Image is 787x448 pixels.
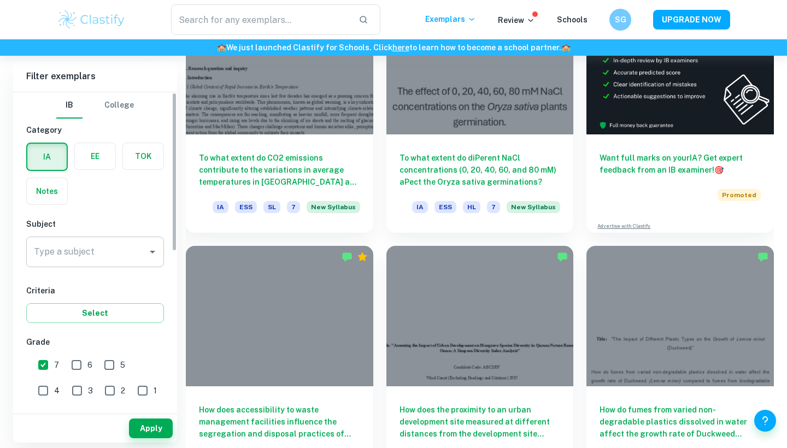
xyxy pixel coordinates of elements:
[217,43,226,52] span: 🏫
[718,189,761,201] span: Promoted
[26,124,164,136] h6: Category
[57,9,126,31] img: Clastify logo
[56,92,83,119] button: IB
[653,10,730,30] button: UPGRADE NOW
[88,385,93,397] span: 3
[26,336,164,348] h6: Grade
[199,404,360,440] h6: How does accessibility to waste management facilities influence the segregation and disposal prac...
[307,201,360,220] div: Starting from the May 2026 session, the ESS IA requirements have changed. We created this exempla...
[557,251,568,262] img: Marked
[120,359,125,371] span: 5
[287,201,300,213] span: 7
[754,410,776,432] button: Help and Feedback
[27,144,67,170] button: IA
[26,285,164,297] h6: Criteria
[597,222,650,230] a: Advertise with Clastify
[213,201,228,213] span: IA
[400,404,561,440] h6: How does the proximity to an urban development site measured at different distances from the deve...
[561,43,571,52] span: 🏫
[121,385,125,397] span: 2
[463,201,480,213] span: HL
[123,143,163,169] button: TOK
[412,201,428,213] span: IA
[104,92,134,119] button: College
[263,201,280,213] span: SL
[54,359,59,371] span: 7
[26,218,164,230] h6: Subject
[307,201,360,213] span: New Syllabus
[498,14,535,26] p: Review
[600,152,761,176] h6: Want full marks on your IA ? Get expert feedback from an IB examiner!
[27,178,67,204] button: Notes
[600,404,761,440] h6: How do fumes from varied non-degradable plastics dissolved in water affect the growth rate of Duc...
[357,251,368,262] div: Premium
[235,201,257,213] span: ESS
[154,385,157,397] span: 1
[507,201,560,213] span: New Syllabus
[145,244,160,260] button: Open
[400,152,561,188] h6: To what extent do diPerent NaCl concentrations (0, 20, 40, 60, and 80 mM) aPect the Oryza sativa ...
[75,143,115,169] button: EE
[557,15,588,24] a: Schools
[87,359,92,371] span: 6
[199,152,360,188] h6: To what extent do CO2 emissions contribute to the variations in average temperatures in [GEOGRAPH...
[26,303,164,323] button: Select
[614,14,627,26] h6: SG
[171,4,350,35] input: Search for any exemplars...
[2,42,785,54] h6: We just launched Clastify for Schools. Click to learn how to become a school partner.
[434,201,456,213] span: ESS
[342,251,353,262] img: Marked
[54,385,60,397] span: 4
[507,201,560,220] div: Starting from the May 2026 session, the ESS IA requirements have changed. We created this exempla...
[56,92,134,119] div: Filter type choice
[13,61,177,92] h6: Filter exemplars
[609,9,631,31] button: SG
[392,43,409,52] a: here
[714,166,724,174] span: 🎯
[757,251,768,262] img: Marked
[425,13,476,25] p: Exemplars
[129,418,173,438] button: Apply
[487,201,500,213] span: 7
